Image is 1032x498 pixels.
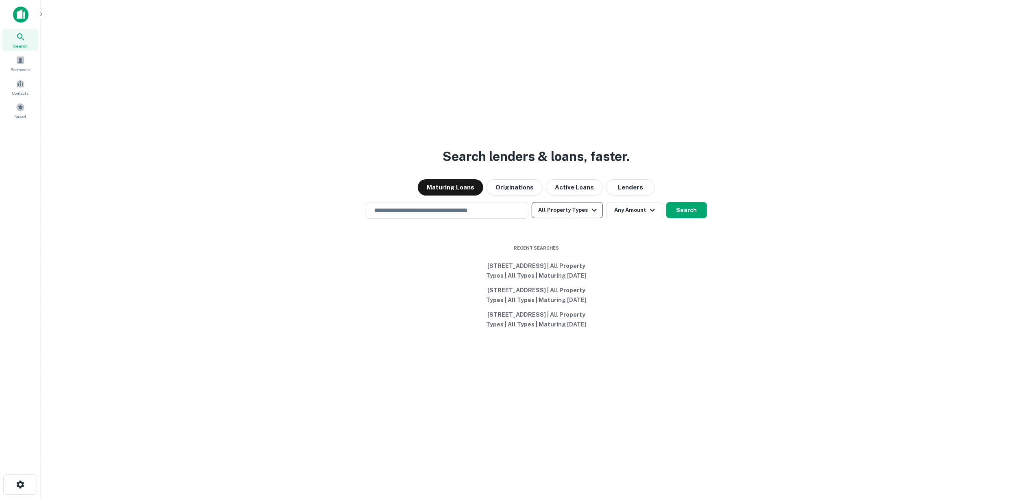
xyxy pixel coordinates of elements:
span: Borrowers [11,66,30,73]
button: Lenders [606,179,655,196]
a: Borrowers [2,52,38,74]
button: Originations [487,179,543,196]
button: Maturing Loans [418,179,483,196]
img: capitalize-icon.png [13,7,28,23]
span: Recent Searches [476,245,598,252]
button: Search [666,202,707,218]
span: Saved [15,113,26,120]
span: Search [13,43,28,49]
button: All Property Types [532,202,602,218]
button: Active Loans [546,179,603,196]
a: Saved [2,100,38,122]
a: Contacts [2,76,38,98]
span: Contacts [12,90,28,96]
button: [STREET_ADDRESS] | All Property Types | All Types | Maturing [DATE] [476,283,598,307]
button: Any Amount [606,202,663,218]
button: [STREET_ADDRESS] | All Property Types | All Types | Maturing [DATE] [476,307,598,332]
button: [STREET_ADDRESS] | All Property Types | All Types | Maturing [DATE] [476,259,598,283]
h3: Search lenders & loans, faster. [443,147,630,166]
iframe: Chat Widget [991,433,1032,472]
a: Search [2,29,38,51]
